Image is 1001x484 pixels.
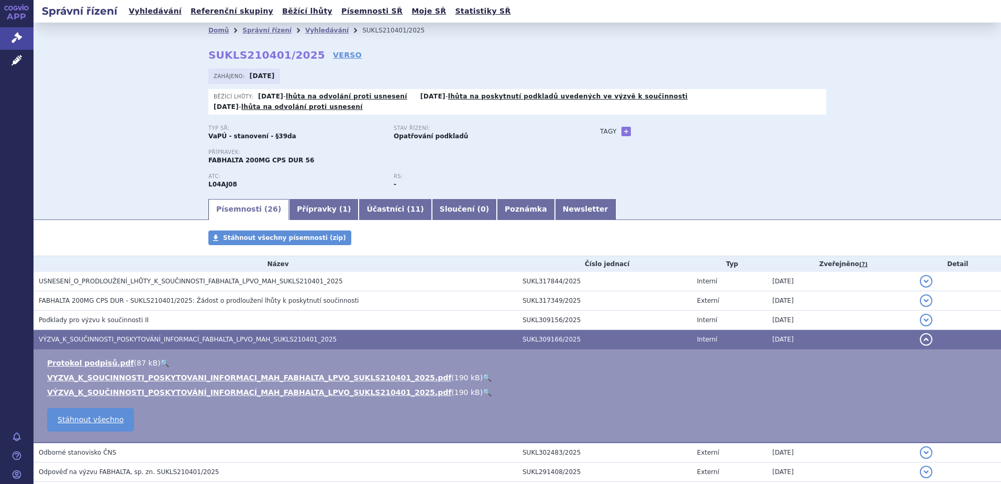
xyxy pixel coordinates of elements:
[394,173,569,180] p: RS:
[208,27,229,34] a: Domů
[333,50,362,60] a: VERSO
[920,446,932,459] button: detail
[286,93,407,100] a: lhůta na odvolání proti usnesení
[47,359,134,367] a: Protokol podpisů.pdf
[697,316,717,324] span: Interní
[767,256,914,272] th: Zveřejněno
[920,333,932,346] button: detail
[47,408,134,432] a: Stáhnout všechno
[208,230,351,245] a: Stáhnout všechny písemnosti (zip)
[767,272,914,291] td: [DATE]
[697,468,719,476] span: Externí
[47,358,991,368] li: ( )
[250,72,275,80] strong: [DATE]
[517,443,692,463] td: SUKL302483/2025
[47,372,991,383] li: ( )
[362,23,438,38] li: SUKLS210401/2025
[420,93,446,100] strong: [DATE]
[208,133,296,140] strong: VaPÚ - stanovení - §39da
[420,92,688,101] p: -
[214,72,247,80] span: Zahájeno:
[432,199,497,220] a: Sloučení (0)
[915,256,1001,272] th: Detail
[410,205,420,213] span: 11
[394,133,468,140] strong: Opatřování podkladů
[39,468,219,476] span: Odpověď na výzvu FABHALTA, sp. zn. SUKLS210401/2025
[483,373,492,382] a: 🔍
[920,275,932,288] button: detail
[214,103,239,111] strong: [DATE]
[126,4,185,18] a: Vyhledávání
[268,205,277,213] span: 26
[697,449,719,456] span: Externí
[187,4,276,18] a: Referenční skupiny
[208,181,237,188] strong: IPTAKOPAN
[452,4,514,18] a: Statistiky SŘ
[208,49,325,61] strong: SUKLS210401/2025
[517,330,692,349] td: SUKL309166/2025
[258,92,407,101] p: -
[39,297,359,304] span: FABHALTA 200MG CPS DUR - SUKLS210401/2025: Žádost o prodloužení lhůty k poskytnutí součinnosti
[448,93,688,100] a: lhůta na poskytnutí podkladů uvedených ve výzvě k součinnosti
[47,373,451,382] a: VYZVA_K_SOUCINNOSTI_POSKYTOVANI_INFORMACI_MAH_FABHALTA_LPVO_SUKLS210401_2025.pdf
[621,127,631,136] a: +
[258,93,283,100] strong: [DATE]
[454,388,480,397] span: 190 kB
[137,359,158,367] span: 87 kB
[920,314,932,326] button: detail
[767,463,914,482] td: [DATE]
[767,443,914,463] td: [DATE]
[289,199,359,220] a: Přípravky (1)
[394,125,569,131] p: Stav řízení:
[241,103,363,111] a: lhůta na odvolání proti usnesení
[34,4,126,18] h2: Správní řízení
[47,388,451,397] a: VÝZVA_K_SOUČINNOSTI_POSKYTOVÁNÍ_INFORMACÍ_MAH_FABHALTA_LPVO_SUKLS210401_2025.pdf
[483,388,492,397] a: 🔍
[697,336,717,343] span: Interní
[859,261,867,268] abbr: (?)
[208,125,383,131] p: Typ SŘ:
[160,359,169,367] a: 🔍
[279,4,336,18] a: Běžící lhůty
[920,294,932,307] button: detail
[767,330,914,349] td: [DATE]
[600,125,617,138] h3: Tagy
[692,256,767,272] th: Typ
[338,4,406,18] a: Písemnosti SŘ
[394,181,396,188] strong: -
[497,199,555,220] a: Poznámka
[47,387,991,398] li: ( )
[697,297,719,304] span: Externí
[555,199,616,220] a: Newsletter
[39,278,343,285] span: USNESENÍ_O_PRODLOUŽENÍ_LHŮTY_K_SOUČINNOSTI_FABHALTA_LPVO_MAH_SUKLS210401_2025
[517,291,692,311] td: SUKL317349/2025
[39,316,149,324] span: Podklady pro výzvu k součinnosti II
[208,199,289,220] a: Písemnosti (26)
[242,27,292,34] a: Správní řízení
[767,311,914,330] td: [DATE]
[517,256,692,272] th: Číslo jednací
[454,373,480,382] span: 190 kB
[208,157,314,164] span: FABHALTA 200MG CPS DUR 56
[208,149,579,156] p: Přípravek:
[767,291,914,311] td: [DATE]
[517,463,692,482] td: SUKL291408/2025
[517,272,692,291] td: SUKL317844/2025
[34,256,517,272] th: Název
[305,27,349,34] a: Vyhledávání
[208,173,383,180] p: ATC:
[342,205,348,213] span: 1
[517,311,692,330] td: SUKL309156/2025
[481,205,486,213] span: 0
[920,466,932,478] button: detail
[359,199,431,220] a: Účastníci (11)
[214,92,255,101] span: Běžící lhůty:
[39,336,337,343] span: VÝZVA_K_SOUČINNOSTI_POSKYTOVÁNÍ_INFORMACÍ_FABHALTA_LPVO_MAH_SUKLS210401_2025
[223,234,346,241] span: Stáhnout všechny písemnosti (zip)
[214,103,363,111] p: -
[39,449,116,456] span: Odborné stanovisko ČNS
[697,278,717,285] span: Interní
[408,4,449,18] a: Moje SŘ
